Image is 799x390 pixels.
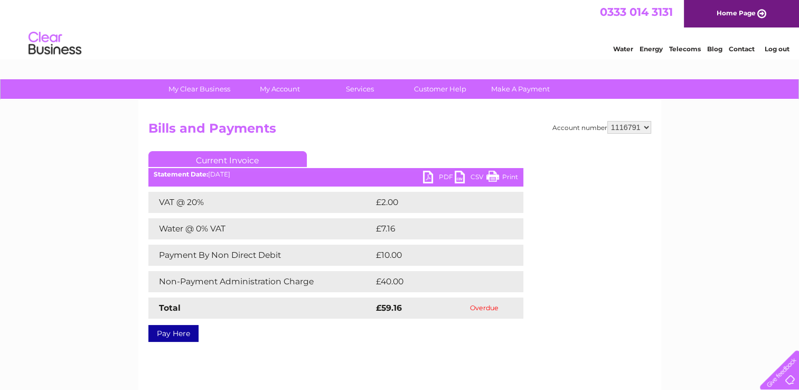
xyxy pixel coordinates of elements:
strong: Total [159,303,181,313]
a: Log out [764,45,789,53]
a: 0333 014 3131 [600,5,673,18]
td: Payment By Non Direct Debit [148,245,373,266]
td: £2.00 [373,192,499,213]
a: Services [316,79,403,99]
h2: Bills and Payments [148,121,651,141]
a: Blog [707,45,722,53]
a: Customer Help [397,79,484,99]
div: Account number [552,121,651,134]
a: CSV [455,171,486,186]
a: Make A Payment [477,79,564,99]
a: Current Invoice [148,151,307,167]
td: Non-Payment Administration Charge [148,271,373,292]
td: Water @ 0% VAT [148,218,373,239]
td: £10.00 [373,245,502,266]
a: Print [486,171,518,186]
img: logo.png [28,27,82,60]
td: £7.16 [373,218,497,239]
a: PDF [423,171,455,186]
a: My Account [236,79,323,99]
a: Pay Here [148,325,199,342]
td: £40.00 [373,271,503,292]
td: Overdue [445,298,523,319]
a: My Clear Business [156,79,243,99]
strong: £59.16 [376,303,402,313]
a: Telecoms [669,45,701,53]
div: Clear Business is a trading name of Verastar Limited (registered in [GEOGRAPHIC_DATA] No. 3667643... [151,6,650,51]
a: Contact [729,45,755,53]
a: Water [613,45,633,53]
a: Energy [640,45,663,53]
div: [DATE] [148,171,523,178]
td: VAT @ 20% [148,192,373,213]
b: Statement Date: [154,170,208,178]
